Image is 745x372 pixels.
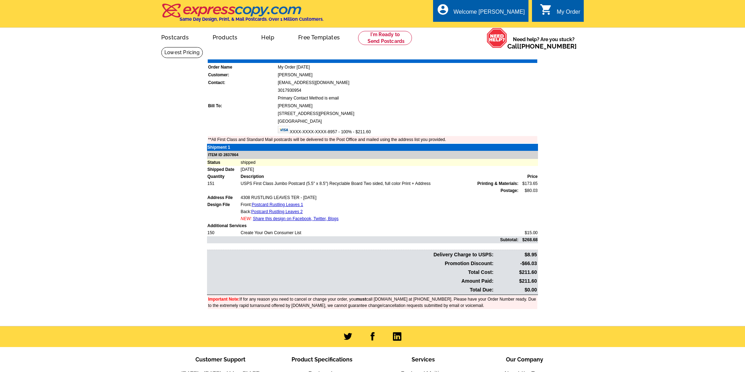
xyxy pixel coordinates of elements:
td: [EMAIL_ADDRESS][DOMAIN_NAME] [277,79,537,86]
img: visa.gif [278,126,290,133]
a: Postcard Rustling Leaves 2 [251,209,303,214]
td: 151 [207,180,240,187]
td: My Order [DATE] [277,64,537,71]
td: Total Due: [208,286,494,294]
td: [DATE] [240,166,538,173]
td: If for any reason you need to cancel or change your order, you call [DOMAIN_NAME] at [PHONE_NUMBE... [208,296,537,309]
i: shopping_cart [540,3,552,16]
td: Amount Paid: [208,277,494,285]
td: Back: [240,208,519,215]
span: Our Company [506,356,543,363]
span: Need help? Are you stuck? [507,36,580,50]
a: Postcard Rustling Leaves 1 [252,202,303,207]
span: NEW: [241,216,252,221]
td: Design File [207,201,240,208]
td: -$66.03 [495,259,537,268]
a: [PHONE_NUMBER] [519,43,577,50]
strong: Postage: [501,188,519,193]
a: Same Day Design, Print, & Mail Postcards. Over 1 Million Customers. [161,8,324,22]
td: Promotion Discount: [208,259,494,268]
td: Price [519,173,538,180]
h4: Same Day Design, Print, & Mail Postcards. Over 1 Million Customers. [180,17,324,22]
td: Order Name [208,64,277,71]
a: Free Templates [287,28,351,45]
td: Front: [240,201,519,208]
span: Product Specifications [292,356,352,363]
td: [STREET_ADDRESS][PERSON_NAME] [277,110,537,117]
td: Primary Contact Method is email [277,95,537,102]
span: Services [412,356,435,363]
td: Quantity [207,173,240,180]
td: ITEM ID 2837864 [207,151,538,159]
td: $15.00 [519,229,538,236]
a: Share this design on Facebook, Twitter, Blogs [253,216,338,221]
td: $0.00 [495,286,537,294]
td: [PERSON_NAME] [277,102,537,109]
td: XXXX-XXXX-XXXX-8957 - 100% - $211.60 [277,126,537,135]
a: Help [250,28,286,45]
td: [PERSON_NAME] [277,71,537,78]
a: Postcards [150,28,200,45]
td: Additional Services [207,222,538,229]
td: Bill To: [208,102,277,109]
div: Welcome [PERSON_NAME] [453,9,525,19]
td: Address File [207,194,240,201]
td: 4308 RUSTLING LEAVES TER - [DATE] [240,194,519,201]
td: **All First Class and Standard Mail postcards will be delivered to the Post Office and mailed usi... [208,136,537,143]
a: shopping_cart My Order [540,8,580,17]
td: $211.60 [495,277,537,285]
td: Description [240,173,519,180]
img: help [487,28,507,48]
td: $80.03 [519,187,538,194]
b: must [356,297,366,302]
span: Printing & Materials: [477,180,519,187]
td: $268.68 [519,236,538,243]
td: Delivery Charge to USPS: [208,251,494,259]
td: Shipment 1 [207,144,240,151]
td: Shipped Date [207,166,240,173]
td: $173.65 [519,180,538,187]
td: USPS First Class Jumbo Postcard (5.5" x 8.5") Recyclable Board Two sided, full color Print + Address [240,180,519,187]
span: Call [507,43,577,50]
td: Total Cost: [208,268,494,276]
td: shipped [240,159,538,166]
td: 3017930954 [277,87,537,94]
span: Customer Support [195,356,245,363]
td: 150 [207,229,240,236]
div: My Order [557,9,580,19]
td: Customer: [208,71,277,78]
td: $211.60 [495,268,537,276]
font: Important Note: [208,297,239,302]
td: Status [207,159,240,166]
td: $8.95 [495,251,537,259]
td: Contact: [208,79,277,86]
td: [GEOGRAPHIC_DATA] [277,118,537,125]
td: Create Your Own Consumer List [240,229,519,236]
a: Products [201,28,249,45]
i: account_circle [437,3,449,16]
td: Subtotal: [207,236,519,243]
